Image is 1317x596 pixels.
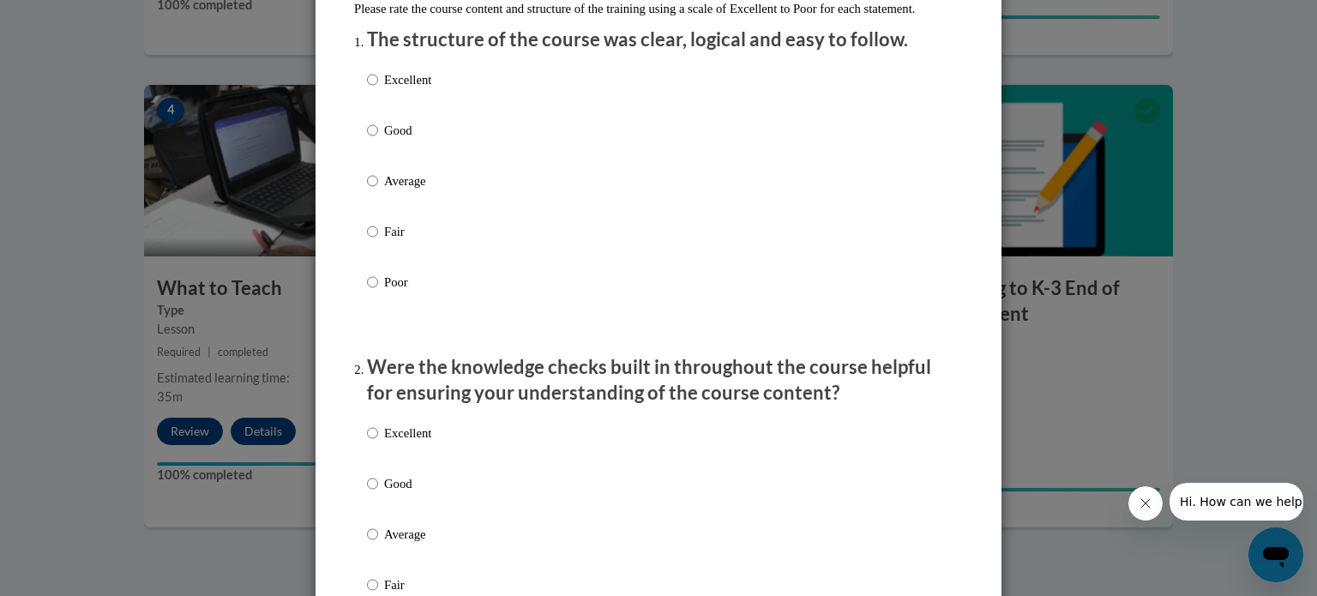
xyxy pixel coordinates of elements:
p: Average [384,172,431,190]
input: Average [367,172,378,190]
p: The structure of the course was clear, logical and easy to follow. [367,27,950,53]
iframe: Message from company [1170,483,1303,521]
p: Average [384,525,431,544]
input: Fair [367,575,378,594]
input: Poor [367,273,378,292]
p: Were the knowledge checks built in throughout the course helpful for ensuring your understanding ... [367,354,950,407]
p: Excellent [384,70,431,89]
input: Average [367,525,378,544]
span: Hi. How can we help? [10,12,139,26]
input: Excellent [367,70,378,89]
input: Good [367,121,378,140]
p: Fair [384,575,431,594]
p: Fair [384,222,431,241]
p: Excellent [384,424,431,442]
p: Good [384,121,431,140]
input: Fair [367,222,378,241]
p: Good [384,474,431,493]
input: Excellent [367,424,378,442]
p: Poor [384,273,431,292]
iframe: Close message [1128,486,1163,521]
input: Good [367,474,378,493]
